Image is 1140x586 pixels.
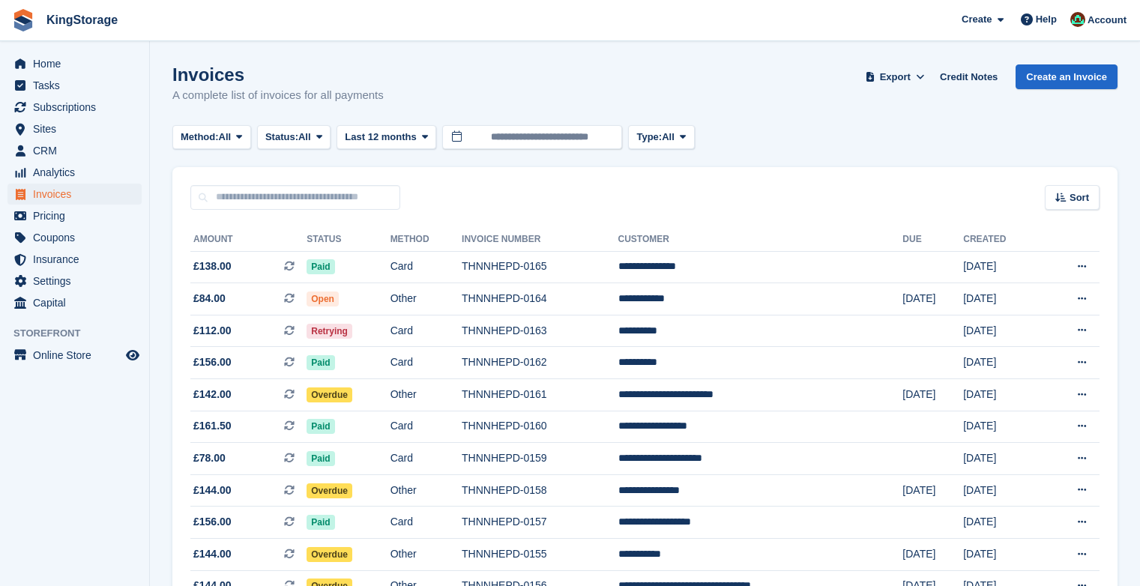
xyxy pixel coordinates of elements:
[662,130,675,145] span: All
[902,228,963,252] th: Due
[33,140,123,161] span: CRM
[963,347,1042,379] td: [DATE]
[193,291,226,306] span: £84.00
[7,53,142,74] a: menu
[462,411,618,443] td: THNNHEPD-0160
[963,283,1042,315] td: [DATE]
[307,355,334,370] span: Paid
[963,379,1042,411] td: [DATE]
[219,130,232,145] span: All
[862,64,928,89] button: Export
[7,97,142,118] a: menu
[181,130,219,145] span: Method:
[462,228,618,252] th: Invoice Number
[462,347,618,379] td: THNNHEPD-0162
[172,87,384,104] p: A complete list of invoices for all payments
[7,205,142,226] a: menu
[390,443,462,475] td: Card
[7,271,142,292] a: menu
[265,130,298,145] span: Status:
[307,547,352,562] span: Overdue
[193,387,232,402] span: £142.00
[33,97,123,118] span: Subscriptions
[628,125,694,150] button: Type: All
[962,12,992,27] span: Create
[963,251,1042,283] td: [DATE]
[462,315,618,347] td: THNNHEPD-0163
[190,228,307,252] th: Amount
[1070,190,1089,205] span: Sort
[33,75,123,96] span: Tasks
[934,64,1004,89] a: Credit Notes
[462,474,618,507] td: THNNHEPD-0158
[124,346,142,364] a: Preview store
[462,283,618,315] td: THNNHEPD-0164
[462,379,618,411] td: THNNHEPD-0161
[193,259,232,274] span: £138.00
[390,251,462,283] td: Card
[7,249,142,270] a: menu
[33,118,123,139] span: Sites
[390,474,462,507] td: Other
[307,324,352,339] span: Retrying
[963,443,1042,475] td: [DATE]
[12,9,34,31] img: stora-icon-8386f47178a22dfd0bd8f6a31ec36ba5ce8667c1dd55bd0f319d3a0aa187defe.svg
[307,387,352,402] span: Overdue
[963,315,1042,347] td: [DATE]
[257,125,331,150] button: Status: All
[13,326,149,341] span: Storefront
[33,53,123,74] span: Home
[193,418,232,434] span: £161.50
[390,411,462,443] td: Card
[7,162,142,183] a: menu
[963,411,1042,443] td: [DATE]
[618,228,903,252] th: Customer
[307,451,334,466] span: Paid
[462,443,618,475] td: THNNHEPD-0159
[193,514,232,530] span: £156.00
[390,228,462,252] th: Method
[390,347,462,379] td: Card
[902,283,963,315] td: [DATE]
[193,354,232,370] span: £156.00
[390,507,462,539] td: Card
[193,546,232,562] span: £144.00
[307,483,352,498] span: Overdue
[307,419,334,434] span: Paid
[307,292,339,306] span: Open
[33,205,123,226] span: Pricing
[337,125,436,150] button: Last 12 months
[33,249,123,270] span: Insurance
[1070,12,1085,27] img: John King
[902,474,963,507] td: [DATE]
[7,140,142,161] a: menu
[40,7,124,32] a: KingStorage
[1036,12,1057,27] span: Help
[880,70,911,85] span: Export
[307,259,334,274] span: Paid
[963,539,1042,571] td: [DATE]
[345,130,416,145] span: Last 12 months
[33,292,123,313] span: Capital
[172,64,384,85] h1: Invoices
[462,507,618,539] td: THNNHEPD-0157
[193,483,232,498] span: £144.00
[33,162,123,183] span: Analytics
[902,379,963,411] td: [DATE]
[7,292,142,313] a: menu
[7,75,142,96] a: menu
[963,228,1042,252] th: Created
[33,271,123,292] span: Settings
[390,379,462,411] td: Other
[193,450,226,466] span: £78.00
[462,539,618,571] td: THNNHEPD-0155
[298,130,311,145] span: All
[7,345,142,366] a: menu
[902,539,963,571] td: [DATE]
[193,323,232,339] span: £112.00
[7,227,142,248] a: menu
[462,251,618,283] td: THNNHEPD-0165
[307,228,390,252] th: Status
[1016,64,1118,89] a: Create an Invoice
[172,125,251,150] button: Method: All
